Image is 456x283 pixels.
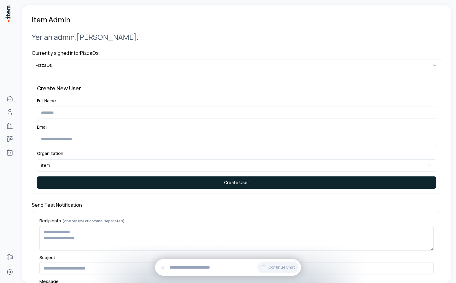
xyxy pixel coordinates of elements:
label: Recipients [39,219,434,224]
h4: Send Test Notification [32,201,441,209]
button: Continue Chat [257,262,299,273]
img: Item Brain Logo [5,5,11,22]
a: Agents [4,146,16,159]
label: Email [37,124,47,130]
label: Organization [37,150,63,156]
span: Continue Chat [268,265,295,270]
a: Settings [4,266,16,278]
a: Companies [4,119,16,132]
a: Contacts [4,106,16,118]
h4: Currently signed into: PizzaOs [32,49,441,57]
h1: Item Admin [32,15,71,25]
h2: Yer an admin, [PERSON_NAME] . [32,32,441,42]
a: deals [4,133,16,145]
a: Home [4,92,16,105]
div: Continue Chat [155,259,301,276]
label: Full Name [37,98,56,104]
button: Create User [37,176,436,189]
a: Forms [4,251,16,263]
h3: Create New User [37,84,436,92]
label: Subject [39,255,434,260]
span: (one per line or comma-separated) [62,218,125,224]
